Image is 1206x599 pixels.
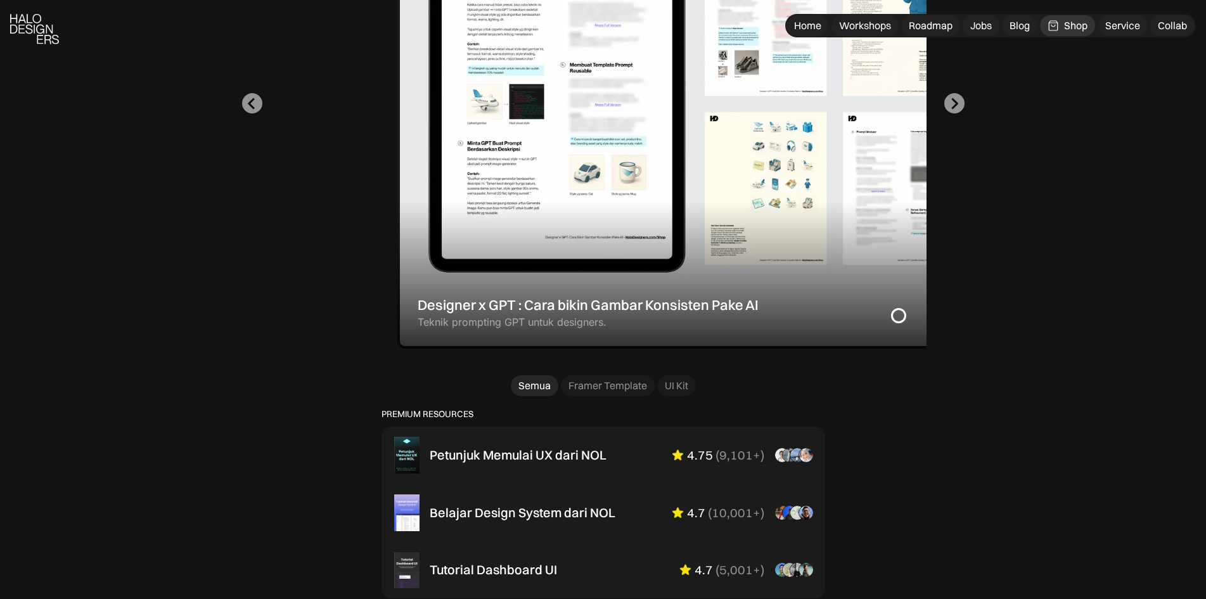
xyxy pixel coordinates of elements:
a: Shop [1040,15,1095,36]
div: ) [760,448,764,463]
a: Workshops [831,15,899,36]
div: UI Kit [665,379,688,392]
a: Petunjuk Memulai UX dari NOL4.75(9,101+) [384,429,823,481]
div: ( [708,505,712,520]
div: Belajar Design System dari NOL [430,505,615,520]
button: Go to last slide [242,93,262,113]
div: Shop [1064,19,1087,32]
div: 5,001+ [719,562,760,577]
a: Blog [1002,15,1037,36]
div: ) [760,562,764,577]
div: 4.75 [687,448,713,463]
div: ( [715,448,719,463]
a: Collab [1150,15,1195,36]
div: Petunjuk Memulai UX dari NOL [430,448,606,463]
div: Blog [1010,19,1030,32]
a: Service [1098,15,1148,36]
div: Roadmap [909,19,953,32]
div: 10,001+ [712,505,760,520]
div: Workshops [839,19,891,32]
a: Jobs [963,15,999,36]
div: ) [760,505,764,520]
div: Framer Template [568,379,647,392]
a: Tutorial Dashboard UI4.7(5,001+) [384,544,823,596]
div: Home [794,19,821,32]
div: 4.7 [687,505,705,520]
a: Belajar Design System dari NOL4.7(10,001+) [384,487,823,539]
div: 9,101+ [719,448,760,463]
p: PREMIUM RESOURCES [382,409,825,420]
div: Collab [1158,19,1187,32]
div: Service [1105,19,1140,32]
div: Semua [518,379,551,392]
div: 4.7 [695,562,713,577]
div: Jobs [970,19,992,32]
button: Next slide [944,93,965,113]
a: Home [786,15,829,36]
div: Tutorial Dashboard UI [430,562,557,577]
div: ( [715,562,719,577]
a: Roadmap [901,15,960,36]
